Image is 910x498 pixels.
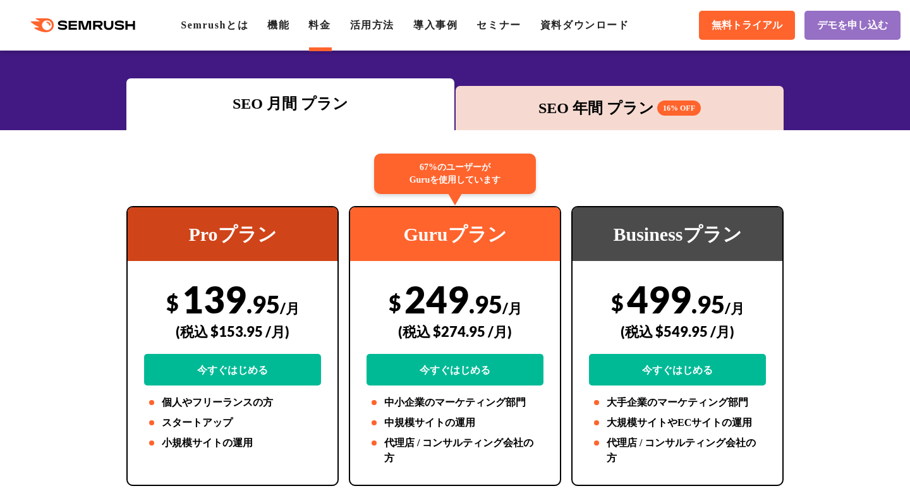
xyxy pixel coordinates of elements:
[350,20,394,30] a: 活用方法
[413,20,458,30] a: 導入事例
[589,277,766,386] div: 499
[144,415,321,430] li: スタートアップ
[573,207,782,261] div: Businessプラン
[502,300,522,317] span: /月
[367,415,543,430] li: 中規模サイトの運用
[712,19,782,32] span: 無料トライアル
[280,300,300,317] span: /月
[367,395,543,410] li: 中小企業のマーケティング部門
[308,20,331,30] a: 料金
[133,92,448,115] div: SEO 月間 プラン
[469,289,502,319] span: .95
[181,20,248,30] a: Semrushとは
[611,289,624,315] span: $
[657,100,701,116] span: 16% OFF
[725,300,744,317] span: /月
[367,277,543,386] div: 249
[589,309,766,354] div: (税込 $549.95 /月)
[589,415,766,430] li: 大規模サイトやECサイトの運用
[691,289,725,319] span: .95
[589,395,766,410] li: 大手企業のマーケティング部門
[144,354,321,386] a: 今すぐはじめる
[540,20,629,30] a: 資料ダウンロード
[367,309,543,354] div: (税込 $274.95 /月)
[246,289,280,319] span: .95
[144,435,321,451] li: 小規模サイトの運用
[374,154,536,194] div: 67%のユーザーが Guruを使用しています
[589,435,766,466] li: 代理店 / コンサルティング会社の方
[476,20,521,30] a: セミナー
[144,309,321,354] div: (税込 $153.95 /月)
[589,354,766,386] a: 今すぐはじめる
[144,277,321,386] div: 139
[699,11,795,40] a: 無料トライアル
[267,20,289,30] a: 機能
[367,354,543,386] a: 今すぐはじめる
[804,11,901,40] a: デモを申し込む
[350,207,560,261] div: Guruプラン
[817,19,888,32] span: デモを申し込む
[462,97,777,119] div: SEO 年間 プラン
[144,395,321,410] li: 個人やフリーランスの方
[389,289,401,315] span: $
[367,435,543,466] li: 代理店 / コンサルティング会社の方
[166,289,179,315] span: $
[128,207,337,261] div: Proプラン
